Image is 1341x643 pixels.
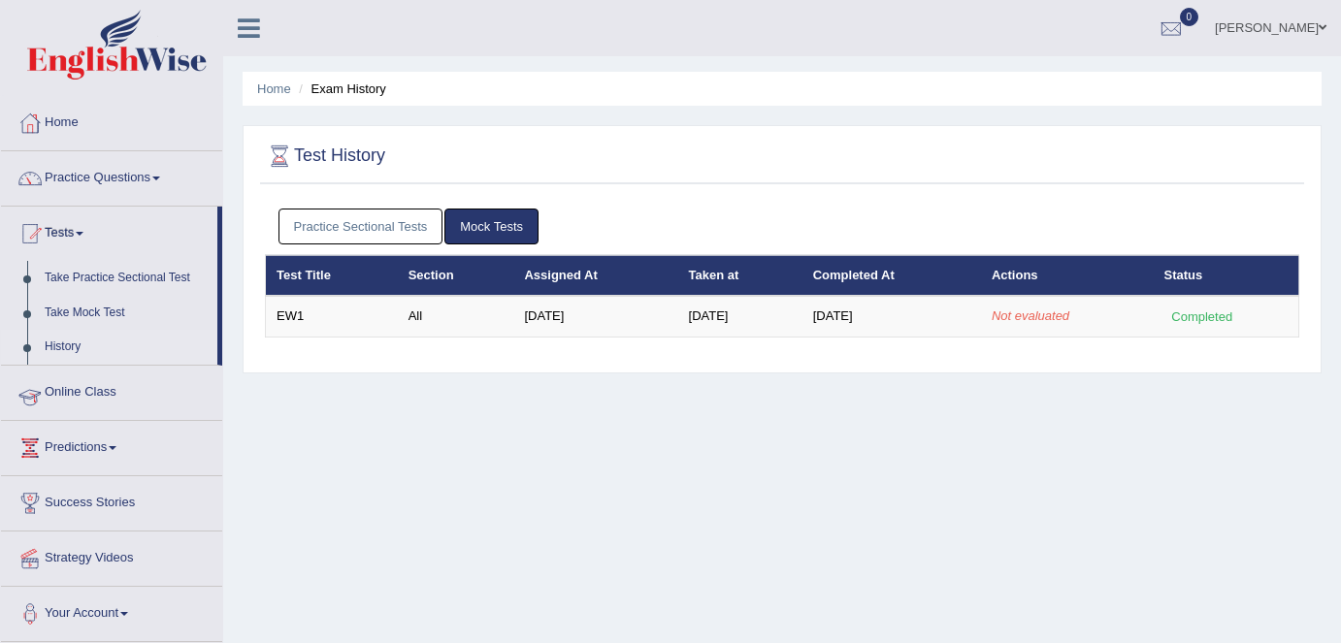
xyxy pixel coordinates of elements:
[678,255,802,296] th: Taken at
[513,296,677,337] td: [DATE]
[444,209,539,244] a: Mock Tests
[992,308,1069,323] em: Not evaluated
[1154,255,1299,296] th: Status
[265,142,385,171] h2: Test History
[1,366,222,414] a: Online Class
[981,255,1154,296] th: Actions
[1,151,222,200] a: Practice Questions
[802,255,981,296] th: Completed At
[266,255,398,296] th: Test Title
[1,587,222,635] a: Your Account
[1180,8,1199,26] span: 0
[266,296,398,337] td: EW1
[802,296,981,337] td: [DATE]
[278,209,443,244] a: Practice Sectional Tests
[678,296,802,337] td: [DATE]
[294,80,386,98] li: Exam History
[36,261,217,296] a: Take Practice Sectional Test
[513,255,677,296] th: Assigned At
[1,476,222,525] a: Success Stories
[398,255,514,296] th: Section
[1,96,222,145] a: Home
[36,330,217,365] a: History
[1,207,217,255] a: Tests
[1164,306,1240,327] div: Completed
[398,296,514,337] td: All
[1,531,222,580] a: Strategy Videos
[36,296,217,331] a: Take Mock Test
[1,421,222,469] a: Predictions
[257,81,291,96] a: Home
